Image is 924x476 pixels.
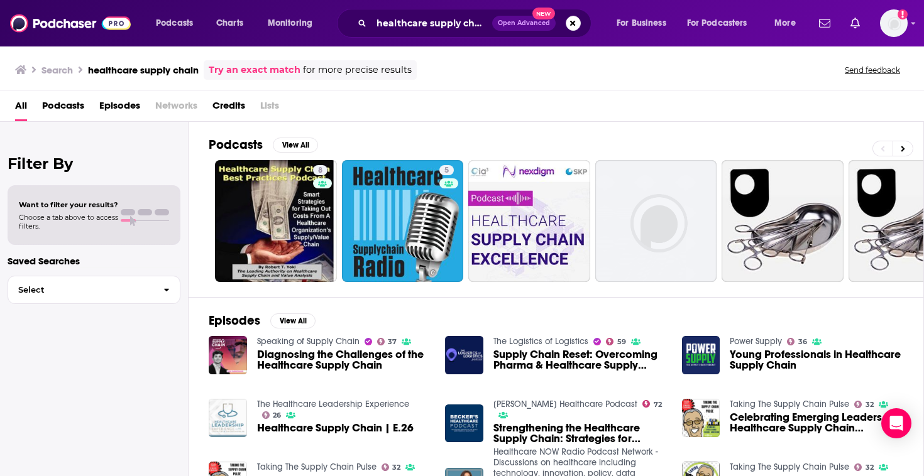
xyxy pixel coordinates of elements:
[866,465,874,470] span: 32
[257,399,409,409] a: The Healthcare Leadership Experience
[654,402,662,408] span: 72
[209,313,260,328] h2: Episodes
[155,95,197,121] span: Networks
[260,95,279,121] span: Lists
[19,213,118,230] span: Choose a tab above to access filters.
[439,165,454,175] a: 5
[687,14,747,32] span: For Podcasters
[209,313,316,328] a: EpisodesView All
[730,349,903,371] a: Young Professionals in Healthcare Supply Chain
[209,399,247,437] img: Healthcare Supply Chain | E.26
[608,13,682,33] button: open menu
[349,9,603,38] div: Search podcasts, credits, & more...
[208,13,251,33] a: Charts
[766,13,811,33] button: open menu
[898,9,908,19] svg: Add a profile image
[444,165,449,177] span: 5
[498,20,550,26] span: Open Advanced
[259,13,329,33] button: open menu
[8,255,180,267] p: Saved Searches
[215,160,337,282] a: 8
[845,13,865,34] a: Show notifications dropdown
[8,276,180,304] button: Select
[392,465,400,470] span: 32
[8,154,180,173] h2: Filter By
[273,413,281,418] span: 26
[377,338,397,345] a: 37
[880,9,908,37] img: User Profile
[866,402,874,408] span: 32
[257,349,431,371] a: Diagnosing the Challenges of the Healthcare Supply Chain
[382,463,401,471] a: 32
[730,412,903,433] a: Celebrating Emerging Leaders in Healthcare Supply Chain Management
[881,408,911,438] div: Open Intercom Messenger
[342,160,464,282] a: 5
[854,401,874,408] a: 32
[774,14,796,32] span: More
[318,165,322,177] span: 8
[787,338,807,345] a: 36
[303,63,412,77] span: for more precise results
[209,137,263,153] h2: Podcasts
[257,336,360,347] a: Speaking of Supply Chain
[209,63,300,77] a: Try an exact match
[493,349,667,371] a: Supply Chain Reset: Overcoming Pharma & Healthcare Supply Chain Challenges with Michael Needham
[212,95,245,121] a: Credits
[617,339,626,345] span: 59
[273,138,318,153] button: View All
[617,14,666,32] span: For Business
[257,423,414,433] a: Healthcare Supply Chain | E.26
[814,13,835,34] a: Show notifications dropdown
[682,399,720,437] img: Celebrating Emerging Leaders in Healthcare Supply Chain Management
[147,13,209,33] button: open menu
[209,336,247,374] img: Diagnosing the Challenges of the Healthcare Supply Chain
[880,9,908,37] span: Logged in as careycifranic
[880,9,908,37] button: Show profile menu
[642,400,662,408] a: 72
[798,339,807,345] span: 36
[679,13,766,33] button: open menu
[262,411,282,419] a: 26
[99,95,140,121] a: Episodes
[854,463,874,471] a: 32
[10,11,131,35] img: Podchaser - Follow, Share and Rate Podcasts
[216,14,243,32] span: Charts
[209,137,318,153] a: PodcastsView All
[493,399,637,409] a: Becker’s Healthcare Podcast
[492,16,556,31] button: Open AdvancedNew
[445,404,483,443] img: Strengthening the Healthcare Supply Chain: Strategies for Resilience and Innovation
[88,64,199,76] h3: healthcare supply chain
[730,462,849,472] a: Taking The Supply Chain Pulse
[493,423,667,444] a: Strengthening the Healthcare Supply Chain: Strategies for Resilience and Innovation
[15,95,27,121] a: All
[270,313,316,328] button: View All
[493,349,667,371] span: Supply Chain Reset: Overcoming Pharma & Healthcare Supply Chain Challenges with [PERSON_NAME]
[682,336,720,374] img: Young Professionals in Healthcare Supply Chain
[257,462,377,472] a: Taking The Supply Chain Pulse
[730,399,849,409] a: Taking The Supply Chain Pulse
[42,95,84,121] a: Podcasts
[268,14,312,32] span: Monitoring
[371,13,492,33] input: Search podcasts, credits, & more...
[156,14,193,32] span: Podcasts
[313,165,327,175] a: 8
[606,338,626,345] a: 59
[8,286,153,294] span: Select
[445,336,483,374] img: Supply Chain Reset: Overcoming Pharma & Healthcare Supply Chain Challenges with Michael Needham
